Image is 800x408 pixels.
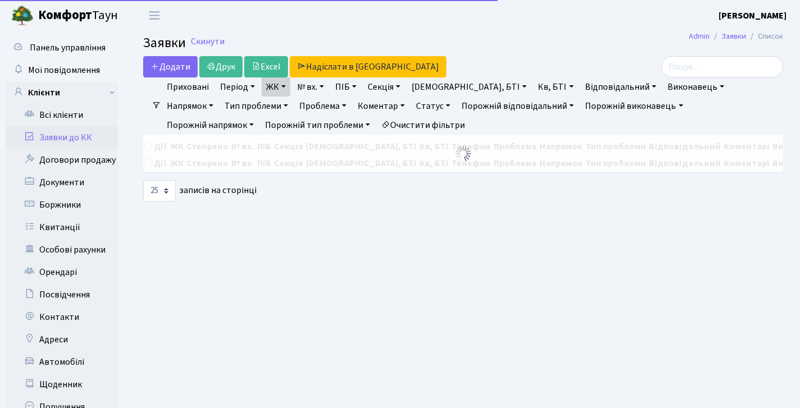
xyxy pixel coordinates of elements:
[6,171,118,194] a: Документи
[721,30,746,42] a: Заявки
[38,6,118,25] span: Таун
[353,97,409,116] a: Коментар
[363,77,405,97] a: Секція
[220,97,292,116] a: Тип проблеми
[162,77,213,97] a: Приховані
[6,126,118,149] a: Заявки до КК
[162,97,218,116] a: Напрямок
[6,216,118,239] a: Квитанції
[454,145,472,163] img: Обробка...
[262,77,290,97] a: ЖК
[11,4,34,27] img: logo.png
[719,10,787,22] b: [PERSON_NAME]
[6,306,118,328] a: Контакти
[191,36,225,47] a: Скинути
[290,56,446,77] a: Надіслати в [GEOGRAPHIC_DATA]
[719,9,787,22] a: [PERSON_NAME]
[244,56,288,77] a: Excel
[140,6,168,25] button: Переключити навігацію
[331,77,361,97] a: ПІБ
[292,77,328,97] a: № вх.
[143,180,257,201] label: записів на сторінці
[689,30,710,42] a: Admin
[412,97,455,116] a: Статус
[6,328,118,351] a: Адреси
[6,283,118,306] a: Посвідчення
[746,30,783,43] li: Список
[216,77,259,97] a: Період
[30,42,106,54] span: Панель управління
[143,56,198,77] a: Додати
[150,61,190,73] span: Додати
[6,81,118,104] a: Клієнти
[38,6,92,24] b: Комфорт
[663,77,729,97] a: Виконавець
[580,77,661,97] a: Відповідальний
[672,25,800,48] nav: breadcrumb
[143,180,176,201] select: записів на сторінці
[6,373,118,396] a: Щоденник
[377,116,469,135] a: Очистити фільтри
[6,36,118,59] a: Панель управління
[6,261,118,283] a: Орендарі
[6,59,118,81] a: Мої повідомлення
[580,97,687,116] a: Порожній виконавець
[6,239,118,261] a: Особові рахунки
[457,97,578,116] a: Порожній відповідальний
[162,116,258,135] a: Порожній напрямок
[295,97,351,116] a: Проблема
[6,149,118,171] a: Договори продажу
[407,77,531,97] a: [DEMOGRAPHIC_DATA], БТІ
[199,56,243,77] a: Друк
[260,116,374,135] a: Порожній тип проблеми
[6,104,118,126] a: Всі клієнти
[143,33,186,53] span: Заявки
[6,351,118,373] a: Автомобілі
[661,56,783,77] input: Пошук...
[533,77,578,97] a: Кв, БТІ
[6,194,118,216] a: Боржники
[28,64,100,76] span: Мої повідомлення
